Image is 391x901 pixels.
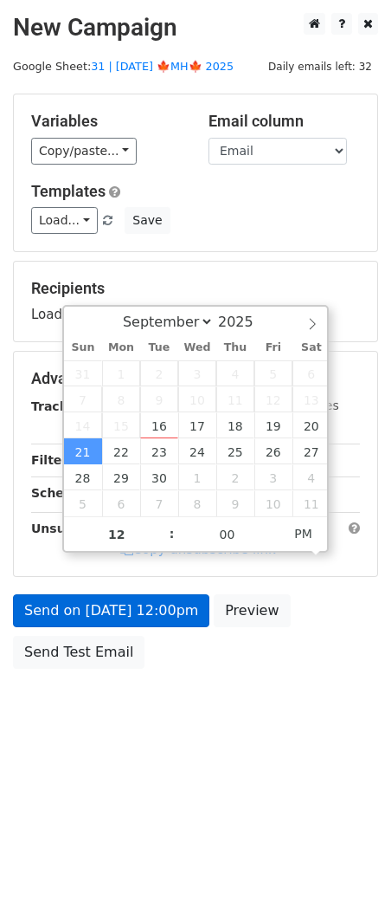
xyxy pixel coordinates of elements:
input: Minute [175,517,280,552]
span: September 28, 2025 [64,464,102,490]
a: Copy unsubscribe link [120,541,276,557]
span: October 7, 2025 [140,490,178,516]
span: October 10, 2025 [254,490,292,516]
button: Save [125,207,170,234]
span: Sun [64,342,102,353]
span: Click to toggle [279,516,327,551]
span: Wed [178,342,216,353]
span: September 2, 2025 [140,360,178,386]
label: UTM Codes [271,397,338,415]
h5: Advanced [31,369,360,388]
h5: Variables [31,112,183,131]
span: September 6, 2025 [292,360,330,386]
strong: Filters [31,453,75,467]
span: September 30, 2025 [140,464,178,490]
span: Fri [254,342,292,353]
span: Thu [216,342,254,353]
span: October 8, 2025 [178,490,216,516]
span: September 22, 2025 [102,438,140,464]
span: September 4, 2025 [216,360,254,386]
span: September 26, 2025 [254,438,292,464]
a: Copy/paste... [31,138,137,165]
strong: Schedule [31,486,93,500]
span: October 9, 2025 [216,490,254,516]
span: : [170,516,175,551]
span: October 5, 2025 [64,490,102,516]
span: October 4, 2025 [292,464,330,490]
a: Send Test Email [13,636,144,669]
span: September 12, 2025 [254,386,292,412]
a: Load... [31,207,98,234]
span: October 2, 2025 [216,464,254,490]
span: September 20, 2025 [292,412,330,438]
span: September 27, 2025 [292,438,330,464]
span: September 3, 2025 [178,360,216,386]
a: Send on [DATE] 12:00pm [13,594,209,627]
a: 31 | [DATE] 🍁MH🍁 2025 [91,60,234,73]
span: October 6, 2025 [102,490,140,516]
span: September 14, 2025 [64,412,102,438]
span: September 8, 2025 [102,386,140,412]
small: Google Sheet: [13,60,234,73]
span: September 10, 2025 [178,386,216,412]
span: September 25, 2025 [216,438,254,464]
a: Daily emails left: 32 [262,60,378,73]
input: Hour [64,517,170,552]
span: October 11, 2025 [292,490,330,516]
span: Sat [292,342,330,353]
span: September 19, 2025 [254,412,292,438]
span: September 11, 2025 [216,386,254,412]
iframe: Chat Widget [304,818,391,901]
a: Templates [31,182,106,200]
span: September 5, 2025 [254,360,292,386]
strong: Tracking [31,399,89,413]
span: September 7, 2025 [64,386,102,412]
span: Daily emails left: 32 [262,57,378,76]
span: September 9, 2025 [140,386,178,412]
div: Loading... [31,279,360,324]
span: September 29, 2025 [102,464,140,490]
span: September 13, 2025 [292,386,330,412]
span: October 3, 2025 [254,464,292,490]
span: September 17, 2025 [178,412,216,438]
span: September 24, 2025 [178,438,216,464]
span: Mon [102,342,140,353]
span: Tue [140,342,178,353]
span: September 1, 2025 [102,360,140,386]
h5: Email column [208,112,360,131]
span: August 31, 2025 [64,360,102,386]
strong: Unsubscribe [31,522,116,535]
a: Preview [214,594,290,627]
span: September 16, 2025 [140,412,178,438]
span: September 21, 2025 [64,438,102,464]
input: Year [214,314,276,330]
h5: Recipients [31,279,360,298]
span: September 18, 2025 [216,412,254,438]
span: October 1, 2025 [178,464,216,490]
span: September 15, 2025 [102,412,140,438]
span: September 23, 2025 [140,438,178,464]
h2: New Campaign [13,13,378,42]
